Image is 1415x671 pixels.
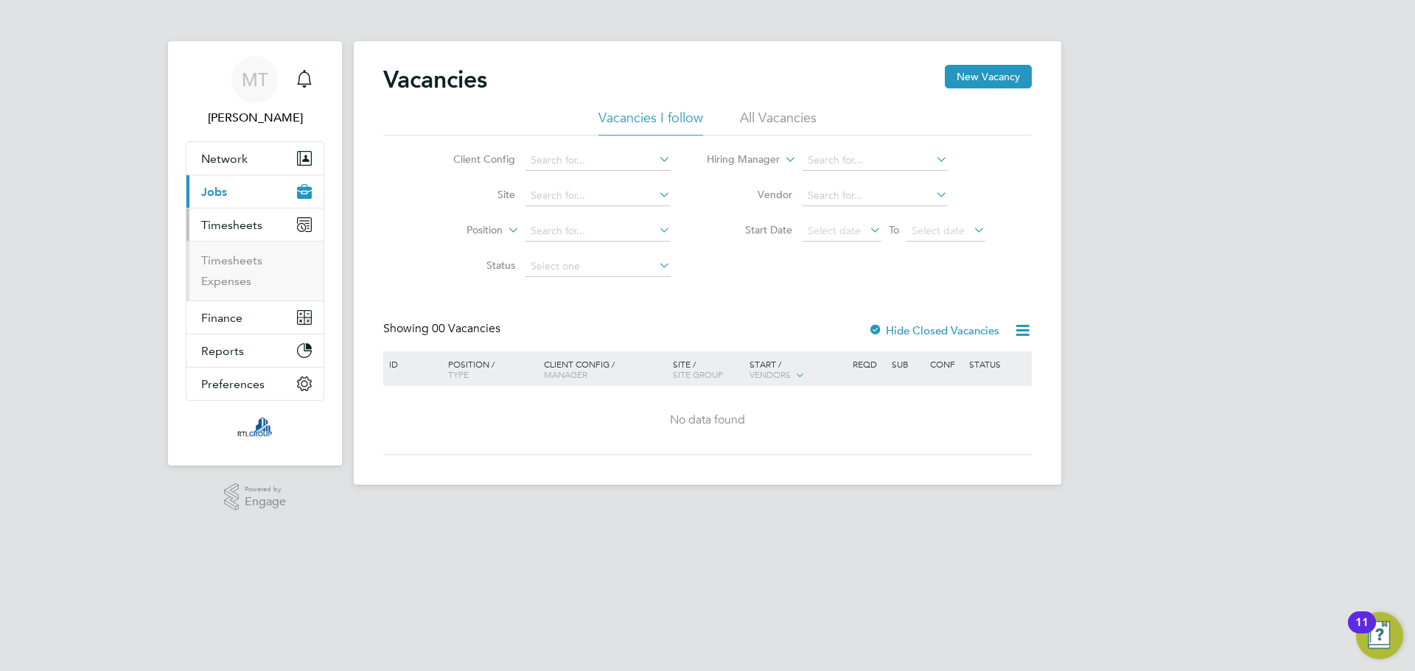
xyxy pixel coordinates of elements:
[1355,622,1369,642] div: 11
[201,185,227,199] span: Jobs
[448,368,469,380] span: Type
[945,65,1032,88] button: New Vacancy
[868,323,999,337] label: Hide Closed Vacancies
[186,109,324,127] span: Melissa Tiley
[385,412,1030,428] div: No data found
[186,175,324,208] button: Jobs
[598,109,703,136] li: Vacancies I follow
[803,186,948,206] input: Search for...
[186,368,324,400] button: Preferences
[926,351,965,376] div: Conf
[746,351,849,388] div: Start /
[186,334,324,367] button: Reports
[525,256,671,277] input: Select one
[242,70,268,89] span: MT
[186,241,324,301] div: Timesheets
[201,274,251,288] a: Expenses
[1356,612,1403,659] button: Open Resource Center, 11 new notifications
[965,351,1030,376] div: Status
[186,415,324,439] a: Go to home page
[385,351,437,376] div: ID
[383,321,503,337] div: Showing
[201,152,248,166] span: Network
[236,415,274,439] img: recgroupltd-logo-retina.png
[430,152,515,166] label: Client Config
[544,368,587,380] span: Manager
[201,218,262,232] span: Timesheets
[525,186,671,206] input: Search for...
[437,351,540,387] div: Position /
[383,65,487,94] h2: Vacancies
[695,152,780,167] label: Hiring Manager
[186,208,324,241] button: Timesheets
[201,344,244,358] span: Reports
[201,311,242,325] span: Finance
[525,150,671,171] input: Search for...
[912,224,965,237] span: Select date
[186,142,324,175] button: Network
[201,253,262,267] a: Timesheets
[808,224,861,237] span: Select date
[525,221,671,242] input: Search for...
[740,109,817,136] li: All Vacancies
[669,351,747,387] div: Site /
[430,188,515,201] label: Site
[540,351,669,387] div: Client Config /
[168,41,342,466] nav: Main navigation
[707,223,792,236] label: Start Date
[224,483,287,511] a: Powered byEngage
[430,259,515,272] label: Status
[888,351,926,376] div: Sub
[750,368,791,380] span: Vendors
[418,223,503,238] label: Position
[245,483,286,496] span: Powered by
[884,220,904,239] span: To
[707,188,792,201] label: Vendor
[186,301,324,334] button: Finance
[432,321,500,336] span: 00 Vacancies
[186,56,324,127] a: MT[PERSON_NAME]
[849,351,887,376] div: Reqd
[245,496,286,508] span: Engage
[201,377,265,391] span: Preferences
[673,368,723,380] span: Site Group
[803,150,948,171] input: Search for...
